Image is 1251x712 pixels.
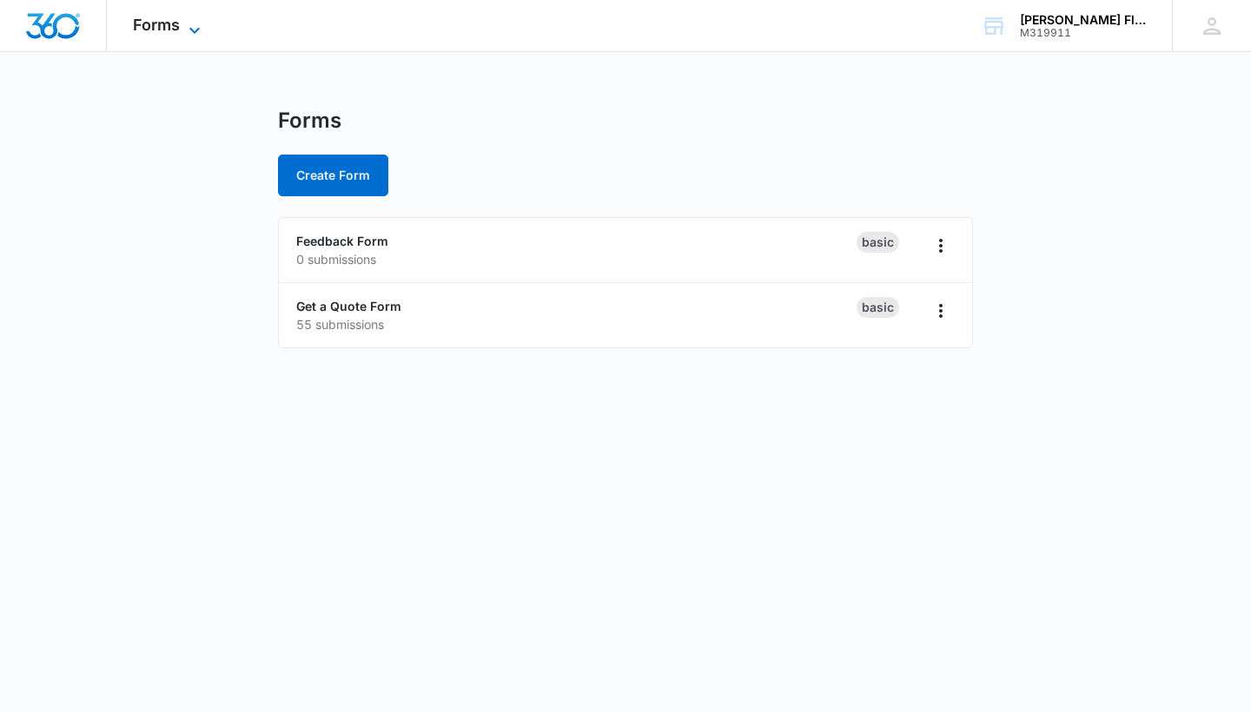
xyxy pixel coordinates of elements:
[296,315,857,333] p: 55 submissions
[1020,27,1147,39] div: account id
[296,250,857,268] p: 0 submissions
[296,299,401,313] a: Get a Quote Form
[927,297,955,325] button: Overflow Menu
[1020,13,1147,27] div: account name
[133,16,180,34] span: Forms
[857,232,899,253] div: Basic
[278,155,388,196] button: Create Form
[857,297,899,318] div: Basic
[278,108,341,134] h1: Forms
[927,232,955,260] button: Overflow Menu
[296,234,388,248] a: Feedback Form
